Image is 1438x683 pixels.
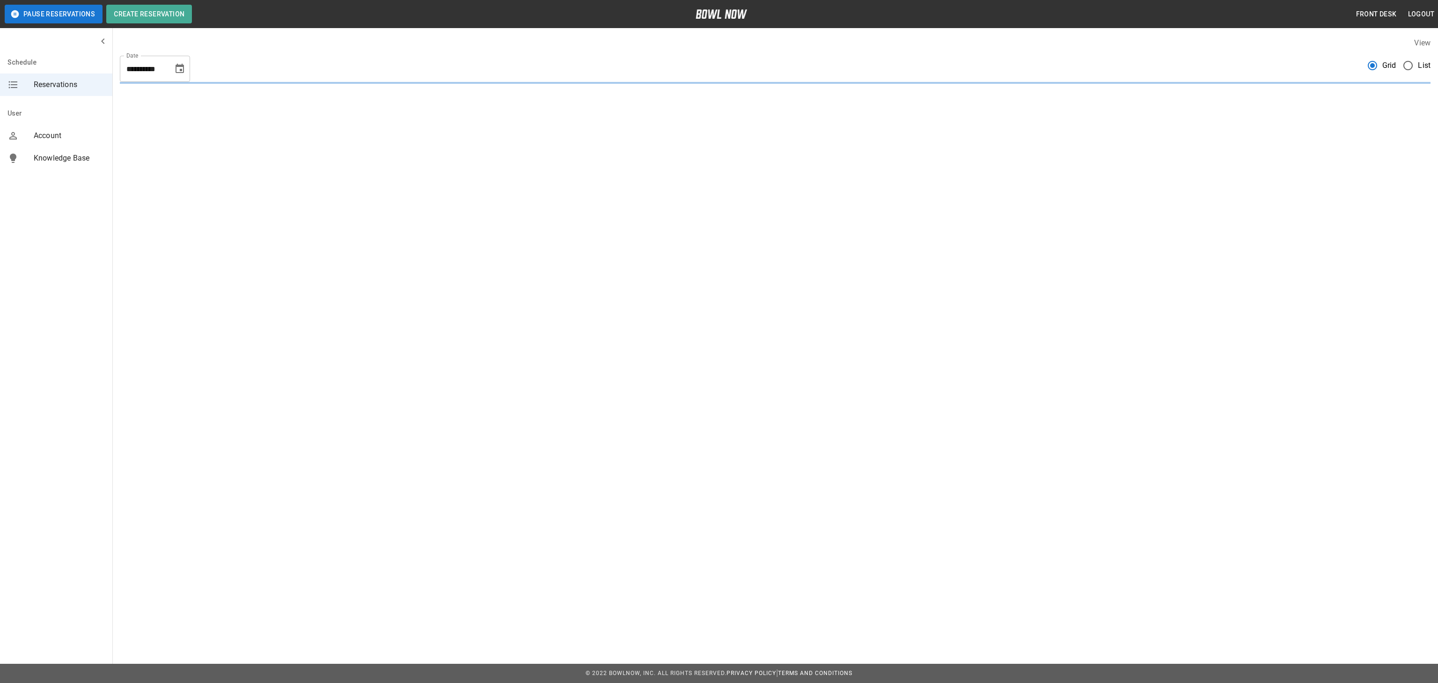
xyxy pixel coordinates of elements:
span: Grid [1382,60,1396,71]
span: Reservations [34,79,105,90]
label: View [1414,38,1431,47]
span: List [1418,60,1431,71]
span: Account [34,130,105,141]
img: logo [696,9,747,19]
button: Front Desk [1352,6,1401,23]
button: Pause Reservations [5,5,103,23]
span: © 2022 BowlNow, Inc. All Rights Reserved. [586,670,726,676]
a: Terms and Conditions [778,670,852,676]
span: Knowledge Base [34,153,105,164]
button: Choose date, selected date is Sep 21, 2025 [170,59,189,78]
button: Logout [1404,6,1438,23]
button: Create Reservation [106,5,192,23]
a: Privacy Policy [726,670,776,676]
